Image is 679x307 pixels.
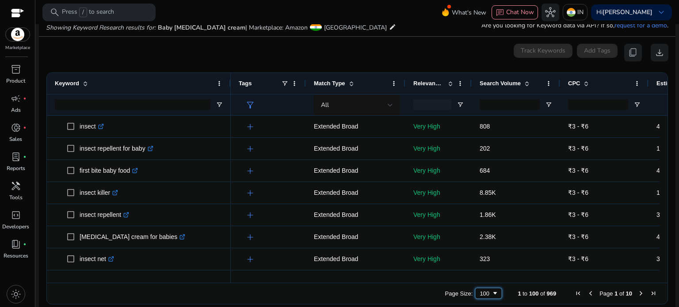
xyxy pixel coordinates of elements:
[492,5,538,19] button: chatChat Now
[568,99,628,110] input: CPC Filter Input
[314,272,397,290] p: Extended Broad
[11,181,21,191] span: handyman
[321,101,329,109] span: All
[496,8,504,17] span: chat
[475,288,502,299] div: Page Size
[5,45,30,51] p: Marketplace
[11,93,21,104] span: campaign
[506,8,534,16] span: Chat Now
[413,206,464,224] p: Very High
[7,164,25,172] p: Reports
[637,290,645,297] div: Next Page
[6,77,25,85] p: Product
[23,243,27,246] span: fiber_manual_record
[80,228,185,246] p: [MEDICAL_DATA] cream for babies
[545,7,556,18] span: hub
[575,290,582,297] div: First Page
[245,23,308,32] span: | Marketplace: Amazon
[567,8,576,17] img: in.svg
[587,290,594,297] div: Previous Page
[245,232,256,243] span: add
[480,145,490,152] span: 202
[9,193,23,201] p: Tools
[614,290,618,297] span: 1
[523,290,527,297] span: to
[651,44,668,61] button: download
[314,162,397,180] p: Extended Broad
[480,211,496,218] span: 1.86K
[55,99,210,110] input: Keyword Filter Input
[413,272,464,290] p: Very High
[245,121,256,132] span: add
[452,5,486,20] span: What's New
[11,152,21,162] span: lab_profile
[50,7,60,18] span: search
[55,80,79,87] span: Keyword
[656,211,664,218] span: 33
[568,145,588,152] span: ₹3 - ₹6
[413,80,444,87] span: Relevance Score
[314,184,397,202] p: Extended Broad
[413,140,464,158] p: Very High
[11,289,21,299] span: light_mode
[6,28,30,41] img: amazon.svg
[23,126,27,129] span: fiber_manual_record
[568,167,588,174] span: ₹3 - ₹6
[568,80,580,87] span: CPC
[480,123,490,130] span: 808
[314,206,397,224] p: Extended Broad
[413,117,464,136] p: Very High
[11,64,21,75] span: inventory_2
[480,99,540,110] input: Search Volume Filter Input
[245,166,256,176] span: add
[542,4,559,21] button: hub
[540,290,545,297] span: of
[547,290,557,297] span: 969
[457,101,464,108] button: Open Filter Menu
[314,250,397,268] p: Extended Broad
[314,140,397,158] p: Extended Broad
[46,23,156,32] i: Showing Keyword Research results for:
[596,9,652,15] p: Hi
[445,290,473,297] div: Page Size:
[413,184,464,202] p: Very High
[80,184,118,202] p: insect killer
[656,145,664,152] span: 12
[239,80,252,87] span: Tags
[656,123,660,130] span: 4
[314,117,397,136] p: Extended Broad
[11,210,21,220] span: code_blocks
[518,290,521,297] span: 1
[568,123,588,130] span: ₹3 - ₹6
[545,101,552,108] button: Open Filter Menu
[245,100,256,110] span: filter_alt
[480,290,492,297] div: 100
[480,233,496,240] span: 2.38K
[11,239,21,250] span: book_4
[62,8,114,17] p: Press to search
[656,233,664,240] span: 45
[656,7,667,18] span: keyboard_arrow_down
[79,8,87,17] span: /
[568,233,588,240] span: ₹3 - ₹6
[480,189,496,196] span: 8.85K
[314,228,397,246] p: Extended Broad
[245,210,256,220] span: add
[626,290,632,297] span: 10
[480,80,521,87] span: Search Volume
[413,250,464,268] p: Very High
[11,106,21,114] p: Ads
[656,189,664,196] span: 17
[656,255,660,262] span: 3
[80,162,138,180] p: first bite baby food
[568,189,588,196] span: ₹3 - ₹6
[23,97,27,100] span: fiber_manual_record
[599,290,613,297] span: Page
[480,167,490,174] span: 684
[80,206,129,224] p: insect repellent
[11,122,21,133] span: donut_small
[650,290,657,297] div: Last Page
[633,101,641,108] button: Open Filter Menu
[80,117,104,136] p: insect
[80,250,114,268] p: insect net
